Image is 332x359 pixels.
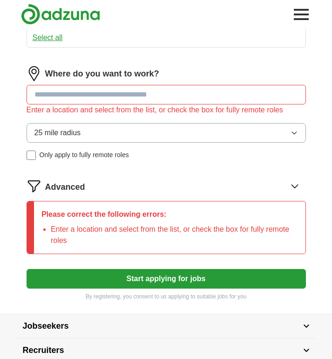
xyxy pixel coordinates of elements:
[27,151,36,160] input: Only apply to fully remote roles
[45,68,159,80] label: Where do you want to work?
[34,127,81,138] span: 25 mile radius
[27,269,306,289] button: Start applying for jobs
[27,123,306,143] button: 25 mile radius
[27,104,306,116] div: Enter a location and select from the list, or check the box for fully remote roles
[23,344,64,357] span: Recruiters
[40,150,129,160] span: Only apply to fully remote roles
[41,209,298,220] p: Please correct the following errors:
[27,66,41,81] img: location.png
[27,179,41,193] img: filter
[51,224,298,246] li: Enter a location and select from the list, or check the box for fully remote roles
[291,4,312,25] button: Toggle main navigation menu
[303,348,310,352] img: toggle icon
[21,4,100,25] img: Adzuna logo
[45,181,85,193] span: Advanced
[27,292,306,301] p: By registering, you consent to us applying to suitable jobs for you
[303,324,310,328] img: toggle icon
[33,32,63,43] button: Select all
[23,320,69,332] span: Jobseekers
